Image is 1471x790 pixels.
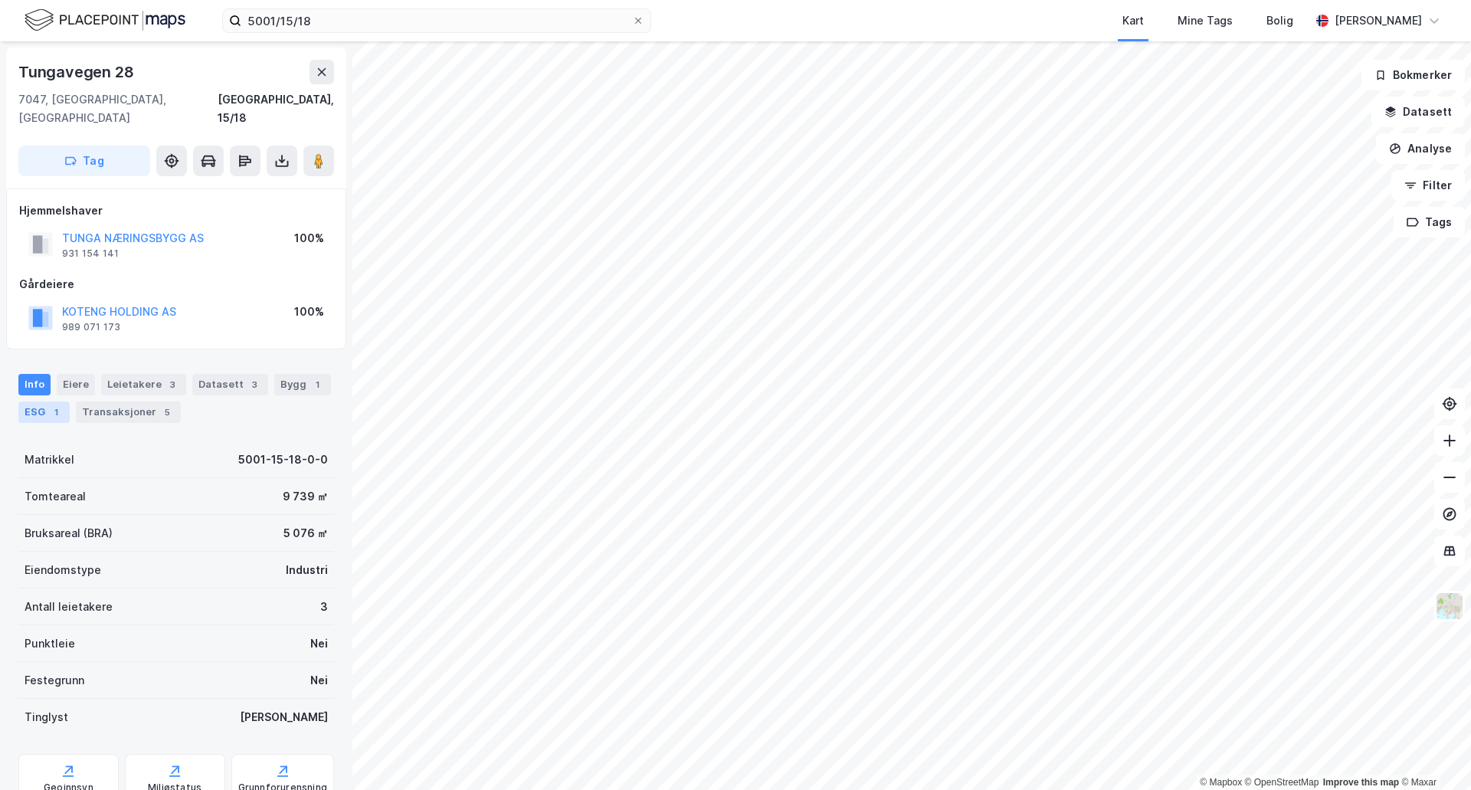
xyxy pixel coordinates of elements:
[310,634,328,653] div: Nei
[101,374,186,395] div: Leietakere
[76,402,181,423] div: Transaksjoner
[62,247,119,260] div: 931 154 141
[241,9,632,32] input: Søk på adresse, matrikkel, gårdeiere, leietakere eller personer
[1361,60,1465,90] button: Bokmerker
[25,561,101,579] div: Eiendomstype
[274,374,331,395] div: Bygg
[320,598,328,616] div: 3
[165,377,180,392] div: 3
[294,303,324,321] div: 100%
[159,405,175,420] div: 5
[25,598,113,616] div: Antall leietakere
[19,202,333,220] div: Hjemmelshaver
[18,402,70,423] div: ESG
[294,229,324,247] div: 100%
[1394,716,1471,790] iframe: Chat Widget
[25,7,185,34] img: logo.f888ab2527a4732fd821a326f86c7f29.svg
[57,374,95,395] div: Eiere
[62,321,120,333] div: 989 071 173
[283,487,328,506] div: 9 739 ㎡
[18,146,150,176] button: Tag
[238,451,328,469] div: 5001-15-18-0-0
[1394,207,1465,238] button: Tags
[1266,11,1293,30] div: Bolig
[19,275,333,293] div: Gårdeiere
[247,377,262,392] div: 3
[218,90,334,127] div: [GEOGRAPHIC_DATA], 15/18
[18,90,218,127] div: 7047, [GEOGRAPHIC_DATA], [GEOGRAPHIC_DATA]
[18,374,51,395] div: Info
[48,405,64,420] div: 1
[18,60,136,84] div: Tungavegen 28
[25,487,86,506] div: Tomteareal
[1323,777,1399,788] a: Improve this map
[25,708,68,726] div: Tinglyst
[25,671,84,690] div: Festegrunn
[1122,11,1144,30] div: Kart
[192,374,268,395] div: Datasett
[1200,777,1242,788] a: Mapbox
[25,634,75,653] div: Punktleie
[25,451,74,469] div: Matrikkel
[25,524,113,543] div: Bruksareal (BRA)
[310,377,325,392] div: 1
[310,671,328,690] div: Nei
[1245,777,1319,788] a: OpenStreetMap
[286,561,328,579] div: Industri
[1178,11,1233,30] div: Mine Tags
[1394,716,1471,790] div: Kontrollprogram for chat
[240,708,328,726] div: [PERSON_NAME]
[1391,170,1465,201] button: Filter
[283,524,328,543] div: 5 076 ㎡
[1435,592,1464,621] img: Z
[1371,97,1465,127] button: Datasett
[1335,11,1422,30] div: [PERSON_NAME]
[1376,133,1465,164] button: Analyse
